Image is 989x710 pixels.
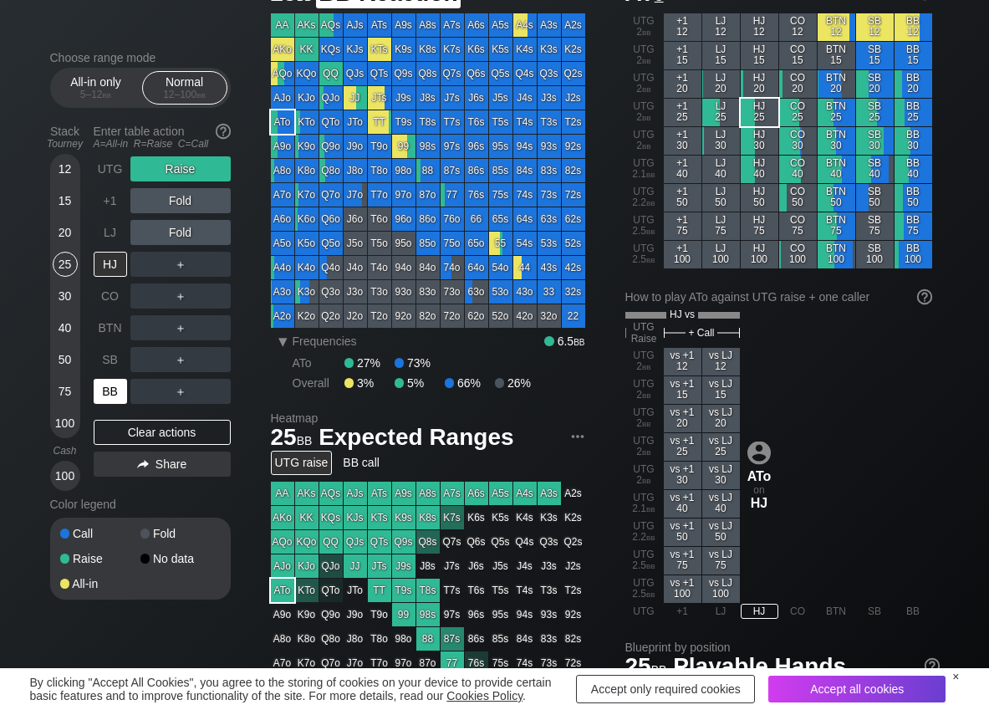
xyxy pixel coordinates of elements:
[576,675,755,703] div: Accept only required cookies
[368,280,391,304] div: T3o
[441,232,464,255] div: 75o
[664,241,701,268] div: +1 100
[489,86,512,110] div: J5s
[562,304,585,328] div: 22
[489,135,512,158] div: 95s
[895,70,932,98] div: BB 20
[271,256,294,279] div: A4o
[856,70,894,98] div: SB 20
[465,232,488,255] div: 65o
[271,135,294,158] div: A9o
[441,207,464,231] div: 76o
[53,156,78,181] div: 12
[441,62,464,85] div: Q7s
[130,220,231,245] div: Fold
[94,283,127,309] div: CO
[368,304,391,328] div: T2o
[465,62,488,85] div: Q6s
[94,156,127,181] div: UTG
[441,304,464,328] div: 72o
[368,110,391,134] div: TT
[295,304,319,328] div: K2o
[61,89,131,100] div: 5 – 12
[513,135,537,158] div: 94s
[416,232,440,255] div: 85o
[416,183,440,207] div: 87o
[952,670,959,683] div: ×
[53,188,78,213] div: 15
[295,256,319,279] div: K4o
[465,110,488,134] div: T6s
[94,220,127,245] div: LJ
[664,212,701,240] div: +1 75
[344,110,367,134] div: JTo
[562,232,585,255] div: 52s
[392,110,415,134] div: T9s
[465,280,488,304] div: 63o
[137,460,149,469] img: share.864f2f62.svg
[416,159,440,182] div: 88
[538,135,561,158] div: 93s
[94,118,231,156] div: Enter table action
[562,62,585,85] div: Q2s
[741,70,778,98] div: HJ 20
[538,86,561,110] div: J3s
[60,578,140,590] div: All-in
[562,38,585,61] div: K2s
[856,42,894,69] div: SB 15
[664,99,701,126] div: +1 25
[344,38,367,61] div: KJs
[664,127,701,155] div: +1 30
[562,183,585,207] div: 72s
[562,280,585,304] div: 32s
[625,13,663,41] div: UTG 2
[741,184,778,212] div: HJ 50
[465,38,488,61] div: K6s
[895,241,932,268] div: BB 100
[646,225,655,237] span: bb
[392,183,415,207] div: 97o
[513,304,537,328] div: 42o
[625,70,663,98] div: UTG 2
[53,463,78,488] div: 100
[94,315,127,340] div: BTN
[319,135,343,158] div: Q9o
[392,86,415,110] div: J9s
[441,110,464,134] div: T7s
[562,135,585,158] div: 92s
[513,280,537,304] div: 43o
[741,156,778,183] div: HJ 40
[489,62,512,85] div: Q5s
[741,127,778,155] div: HJ 30
[344,62,367,85] div: QJs
[319,86,343,110] div: QJo
[368,86,391,110] div: JTs
[53,252,78,277] div: 25
[416,280,440,304] div: 83o
[344,135,367,158] div: J9o
[94,252,127,277] div: HJ
[416,304,440,328] div: 82o
[779,70,817,98] div: CO 20
[562,86,585,110] div: J2s
[295,159,319,182] div: K8o
[646,197,655,208] span: bb
[923,656,941,675] img: help.32db89a4.svg
[368,256,391,279] div: T4o
[53,315,78,340] div: 40
[489,183,512,207] div: 75s
[818,99,855,126] div: BTN 25
[368,62,391,85] div: QTs
[319,232,343,255] div: Q5o
[818,184,855,212] div: BTN 50
[94,188,127,213] div: +1
[642,140,651,151] span: bb
[368,207,391,231] div: T6o
[818,156,855,183] div: BTN 40
[489,232,512,255] div: 55
[53,283,78,309] div: 30
[465,256,488,279] div: 64o
[392,304,415,328] div: 92o
[416,62,440,85] div: Q8s
[489,38,512,61] div: K5s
